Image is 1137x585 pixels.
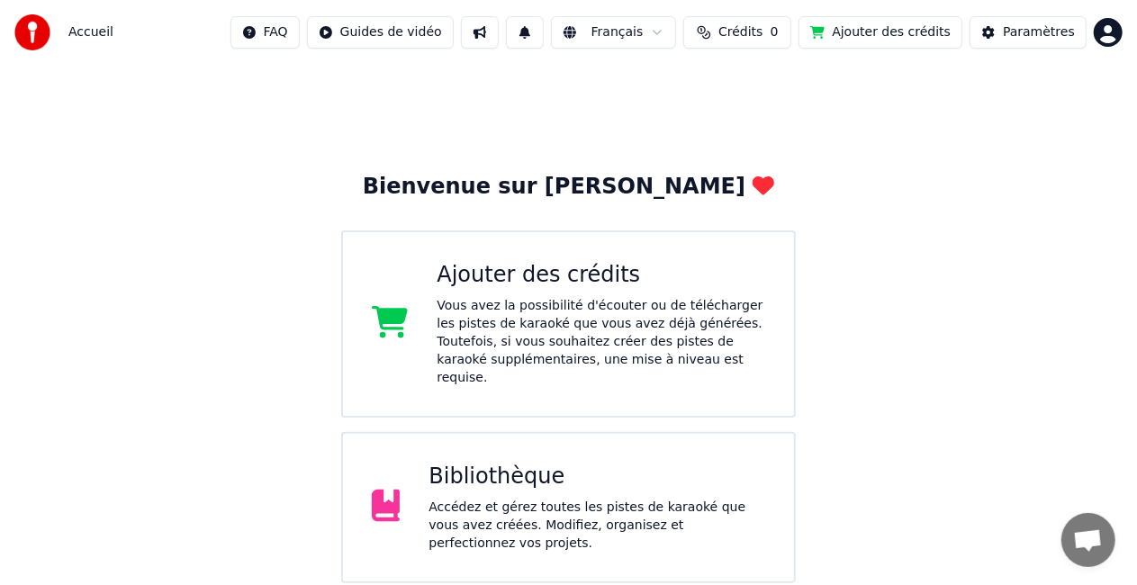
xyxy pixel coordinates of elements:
[68,23,113,41] span: Accueil
[363,173,774,202] div: Bienvenue sur [PERSON_NAME]
[429,499,765,553] div: Accédez et gérez toutes les pistes de karaoké que vous avez créées. Modifiez, organisez et perfec...
[437,261,765,290] div: Ajouter des crédits
[1003,23,1075,41] div: Paramètres
[1061,513,1115,567] a: Ouvrir le chat
[68,23,113,41] nav: breadcrumb
[718,23,763,41] span: Crédits
[771,23,779,41] span: 0
[307,16,454,49] button: Guides de vidéo
[230,16,300,49] button: FAQ
[799,16,962,49] button: Ajouter des crédits
[683,16,791,49] button: Crédits0
[429,463,765,491] div: Bibliothèque
[970,16,1087,49] button: Paramètres
[437,297,765,387] div: Vous avez la possibilité d'écouter ou de télécharger les pistes de karaoké que vous avez déjà gén...
[14,14,50,50] img: youka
